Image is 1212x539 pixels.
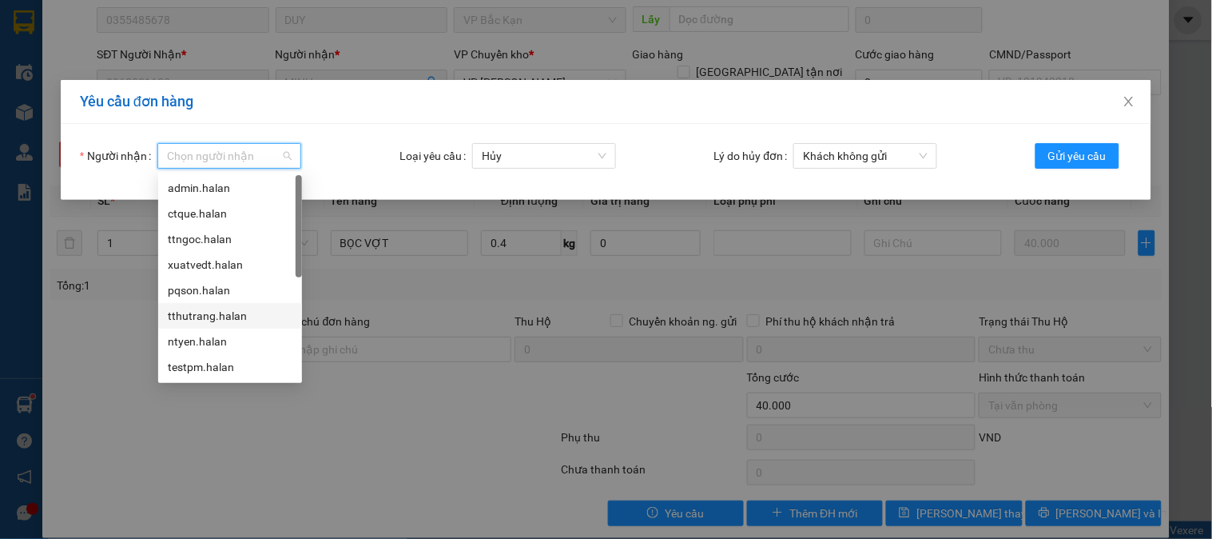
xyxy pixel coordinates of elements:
[168,358,292,376] div: testpm.halan
[149,39,668,59] li: 271 - [PERSON_NAME] - [GEOGRAPHIC_DATA] - [GEOGRAPHIC_DATA]
[168,230,292,248] div: ttngoc.halan
[167,144,280,168] input: Người nhận
[714,143,794,169] label: Lý do hủy đơn
[1048,147,1107,165] span: Gửi yêu cầu
[1035,143,1119,169] button: Gửi yêu cầu
[1123,95,1135,108] span: close
[158,201,302,226] div: ctque.halan
[168,333,292,350] div: ntyen.halan
[158,175,302,201] div: admin.halan
[168,205,292,222] div: ctque.halan
[482,144,606,168] span: Hủy
[158,329,302,354] div: ntyen.halan
[1107,80,1151,125] button: Close
[158,277,302,303] div: pqson.halan
[168,256,292,273] div: xuatvedt.halan
[80,93,1132,110] div: Yêu cầu đơn hàng
[20,20,140,100] img: logo.jpg
[803,144,928,168] span: Khách không gửi
[399,143,472,169] label: Loại yêu cầu
[168,179,292,197] div: admin.halan
[158,226,302,252] div: ttngoc.halan
[20,109,191,135] b: GỬI : VP Bắc Kạn
[168,307,292,325] div: tthutrang.halan
[80,143,157,169] label: Người nhận
[168,281,292,299] div: pqson.halan
[158,354,302,380] div: testpm.halan
[158,303,302,329] div: tthutrang.halan
[158,252,302,277] div: xuatvedt.halan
